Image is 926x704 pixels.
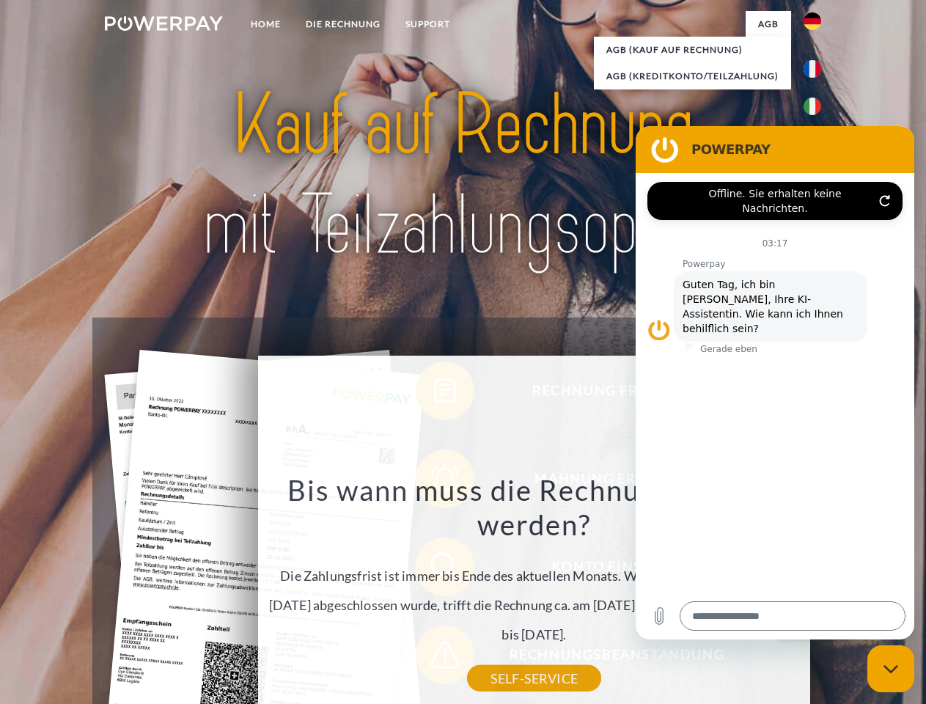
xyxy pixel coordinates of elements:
[804,98,821,115] img: it
[238,11,293,37] a: Home
[636,126,914,639] iframe: Messaging-Fenster
[293,11,393,37] a: DIE RECHNUNG
[267,472,802,678] div: Die Zahlungsfrist ist immer bis Ende des aktuellen Monats. Wenn die Bestellung z.B. am [DATE] abg...
[140,70,786,281] img: title-powerpay_de.svg
[267,472,802,543] h3: Bis wann muss die Rechnung bezahlt werden?
[594,37,791,63] a: AGB (Kauf auf Rechnung)
[867,645,914,692] iframe: Schaltfläche zum Öffnen des Messaging-Fensters; Konversation läuft
[804,60,821,78] img: fr
[804,12,821,30] img: de
[467,665,601,692] a: SELF-SERVICE
[746,11,791,37] a: agb
[393,11,463,37] a: SUPPORT
[594,63,791,89] a: AGB (Kreditkonto/Teilzahlung)
[105,16,223,31] img: logo-powerpay-white.svg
